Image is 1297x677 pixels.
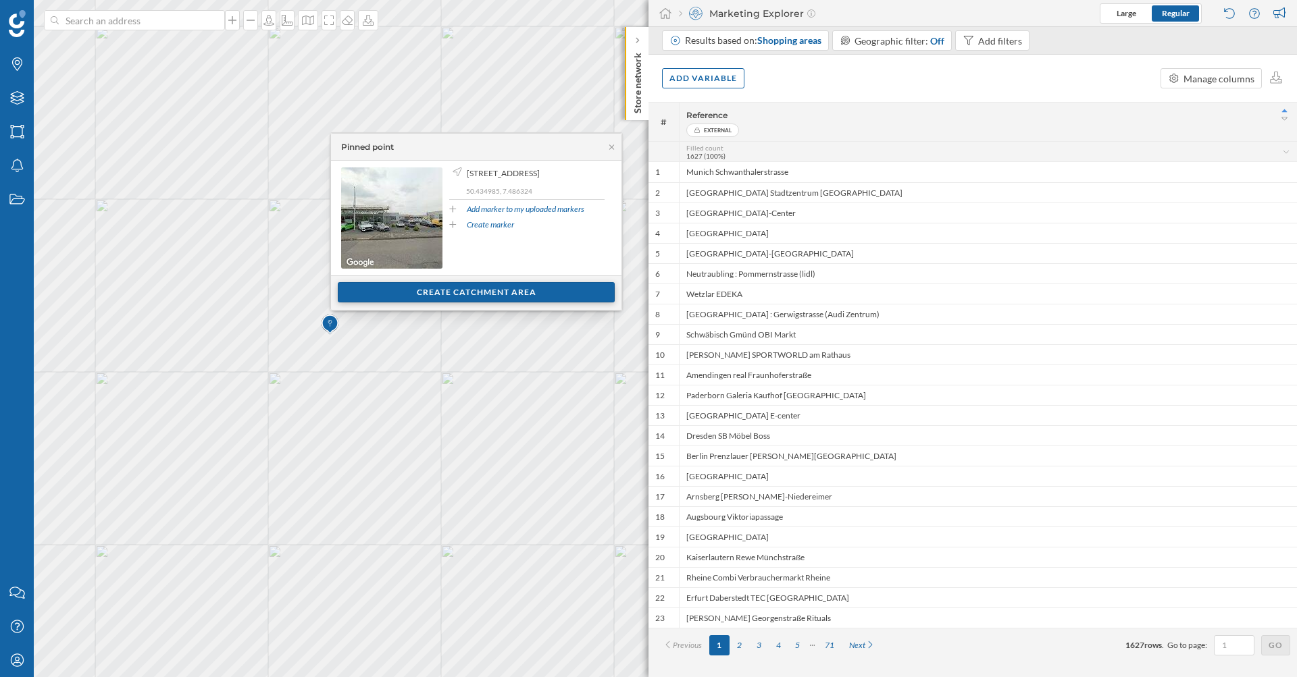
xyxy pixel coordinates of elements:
span: 22 [655,593,665,603]
span: Geographic filter: [855,35,928,47]
span: 6 [655,269,660,279]
span: . [1162,640,1164,650]
span: 3 [655,208,660,219]
span: 21 [655,572,665,583]
div: Results based on: [685,34,821,47]
div: Munich Schwanthalerstrasse [679,162,1297,182]
div: [PERSON_NAME] Georgenstraße Rituals [679,607,1297,628]
span: 1627 [1125,640,1144,650]
span: 1627 (100%) [686,152,726,160]
span: 16 [655,471,665,482]
span: 17 [655,491,665,502]
input: 1 [1218,639,1250,652]
div: Berlin Prenzlauer [PERSON_NAME][GEOGRAPHIC_DATA] [679,445,1297,466]
span: 7 [655,289,660,300]
span: rows [1144,640,1162,650]
span: Soporte [28,9,76,22]
span: 1 [655,167,660,178]
span: 4 [655,228,660,239]
span: External [704,124,732,137]
div: Amendingen real Fraunhoferstraße [679,364,1297,385]
span: 19 [655,532,665,543]
span: 5 [655,248,660,259]
span: 11 [655,370,665,381]
span: Regular [1162,8,1190,18]
a: Add marker to my uploaded markers [467,203,584,215]
div: Arnsberg [PERSON_NAME]-Niedereimer [679,486,1297,506]
div: Pinned point [341,141,394,153]
div: [GEOGRAPHIC_DATA] [679,526,1297,547]
img: explorer.svg [689,7,703,20]
img: streetview [341,167,442,269]
span: Reference [686,110,728,120]
div: Augsbourg Viktoriapassage [679,506,1297,526]
span: # [655,116,672,128]
span: 2 [655,188,660,198]
span: 9 [655,329,660,340]
div: Neutraubling : Pommernstrasse (lidl) [679,263,1297,283]
span: Filled count [686,144,723,152]
div: [GEOGRAPHIC_DATA]-Center [679,202,1297,223]
div: Erfurt Daberstedt TEC [GEOGRAPHIC_DATA] [679,587,1297,607]
div: Kaiserlautern Rewe Münchstraße [679,547,1297,567]
div: Wetzlar EDEKA [679,283,1297,304]
img: Geoblink Logo [9,10,26,37]
div: [GEOGRAPHIC_DATA] : Gerwigstrasse (Audi Zentrum) [679,304,1297,324]
span: [STREET_ADDRESS] [467,167,540,180]
div: Dresden SB Möbel Boss [679,425,1297,445]
div: Off [930,34,944,48]
span: 13 [655,410,665,421]
span: 23 [655,613,665,624]
span: Go to page: [1167,639,1207,651]
div: [PERSON_NAME] SPORTWORLD am Rathaus [679,344,1297,364]
div: Manage columns [1184,72,1254,86]
div: [GEOGRAPHIC_DATA] E-center [679,405,1297,425]
img: Marker [322,311,338,338]
span: 12 [655,390,665,401]
div: Paderborn Galeria Kaufhof [GEOGRAPHIC_DATA] [679,385,1297,405]
div: [GEOGRAPHIC_DATA] Stadtzentrum [GEOGRAPHIC_DATA] [679,182,1297,202]
div: Rheine Combi Verbrauchermarkt Rheine [679,567,1297,587]
span: 14 [655,431,665,441]
a: Create marker [467,219,514,231]
span: 20 [655,552,665,563]
div: [GEOGRAPHIC_DATA]-[GEOGRAPHIC_DATA] [679,243,1297,263]
span: 15 [655,451,665,462]
span: 8 [655,309,660,320]
span: 10 [655,350,665,360]
p: 50.434985, 7.486324 [466,186,605,196]
div: Add filters [978,34,1022,48]
p: Store network [631,47,644,113]
div: Marketing Explorer [679,7,815,20]
div: [GEOGRAPHIC_DATA] [679,466,1297,486]
span: Large [1117,8,1136,18]
span: 18 [655,512,665,522]
div: Schwäbisch Gmünd OBI Markt [679,324,1297,344]
span: Shopping areas [757,34,821,46]
div: [GEOGRAPHIC_DATA] [679,223,1297,243]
